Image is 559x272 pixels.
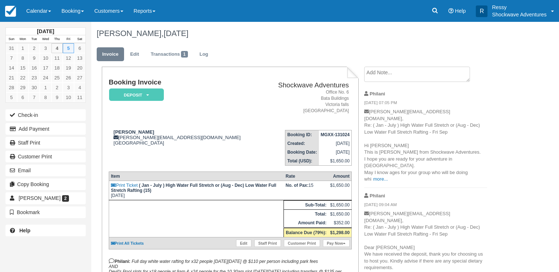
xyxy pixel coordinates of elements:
a: 7 [28,92,40,102]
a: 15 [17,63,28,73]
a: 11 [74,92,85,102]
strong: $1,298.00 [330,230,350,235]
span: [PERSON_NAME] [19,195,61,201]
h1: Booking Invoice [109,79,262,86]
a: Log [194,47,214,62]
a: 6 [17,92,28,102]
a: Staff Print [5,137,86,149]
td: [DATE] [109,181,284,200]
a: 22 [17,73,28,83]
h1: [PERSON_NAME], [97,29,505,38]
th: Rate [284,172,328,181]
a: 8 [40,92,51,102]
a: 21 [6,73,17,83]
span: Help [455,8,466,14]
button: Check-in [5,109,86,121]
a: 12 [63,53,74,63]
a: Deposit [109,88,161,102]
th: Amount Paid: [284,218,328,228]
strong: Philani: [109,259,130,264]
a: 19 [63,63,74,73]
a: [PERSON_NAME] 2 [5,192,86,204]
a: 5 [6,92,17,102]
th: Thu [51,35,63,43]
div: $1,650.00 [330,183,350,194]
div: [PERSON_NAME][EMAIL_ADDRESS][DOMAIN_NAME] [GEOGRAPHIC_DATA] [109,129,262,146]
div: R [476,5,487,17]
strong: [DATE] [37,28,54,34]
strong: ( Jan - July ) High Water Full Stretch or (Aug - Dec) Low Water Full Stretch Rafting (15) [111,183,276,193]
a: 18 [51,63,63,73]
td: $1,650.00 [319,157,352,166]
span: 1 [181,51,188,58]
td: 15 [284,181,328,200]
a: 24 [40,73,51,83]
a: 13 [74,53,85,63]
a: 26 [63,73,74,83]
th: Mon [17,35,28,43]
a: Staff Print [254,240,281,247]
em: [DATE] 09:04 AM [364,202,487,210]
a: 1 [17,43,28,53]
a: 30 [28,83,40,92]
td: [DATE] [319,148,352,157]
th: Wed [40,35,51,43]
i: Help [448,8,454,13]
td: $1,650.00 [328,210,352,219]
strong: [PERSON_NAME] [113,129,154,135]
a: Print All Tickets [111,241,144,245]
a: 3 [40,43,51,53]
button: Copy Booking [5,178,86,190]
address: Office No. 6 Bata Buildings Victoria falls [GEOGRAPHIC_DATA] [265,89,349,114]
a: 4 [51,43,63,53]
th: Amount [328,172,352,181]
a: Print Ticket [111,183,138,188]
a: Pay Now [323,240,350,247]
a: 11 [51,53,63,63]
a: Customer Print [5,151,86,162]
a: 9 [51,92,63,102]
a: 9 [28,53,40,63]
th: Booking ID: [285,130,319,139]
a: Edit [125,47,144,62]
a: 2 [51,83,63,92]
a: 5 [63,43,74,53]
a: Transactions1 [145,47,193,62]
p: Shockwave Adventures [492,11,547,18]
a: more... [373,176,388,182]
a: 16 [28,63,40,73]
em: Deposit [109,88,164,101]
a: 8 [17,53,28,63]
th: Sub-Total: [284,201,328,210]
a: 6 [74,43,85,53]
strong: Philani [370,91,385,96]
strong: No. of Pax [286,183,309,188]
a: 3 [63,83,74,92]
a: Edit [236,240,251,247]
a: 4 [74,83,85,92]
span: [DATE] [163,29,188,38]
button: Email [5,165,86,176]
th: Sun [6,35,17,43]
th: Sat [74,35,85,43]
a: 10 [40,53,51,63]
a: 2 [28,43,40,53]
th: Tue [28,35,40,43]
p: Ressy [492,4,547,11]
em: [DATE] 07:05 PM [364,100,487,108]
button: Add Payment [5,123,86,135]
a: Help [5,225,86,236]
a: 14 [6,63,17,73]
td: $1,650.00 [328,201,352,210]
h2: Shockwave Adventures [265,82,349,89]
a: 25 [51,73,63,83]
a: Invoice [97,47,124,62]
img: checkfront-main-nav-mini-logo.png [5,6,16,17]
a: 29 [17,83,28,92]
td: $352.00 [328,218,352,228]
th: Total: [284,210,328,219]
a: 23 [28,73,40,83]
button: Bookmark [5,206,86,218]
strong: MGXX-131024 [321,132,350,137]
th: Booking Date: [285,148,319,157]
